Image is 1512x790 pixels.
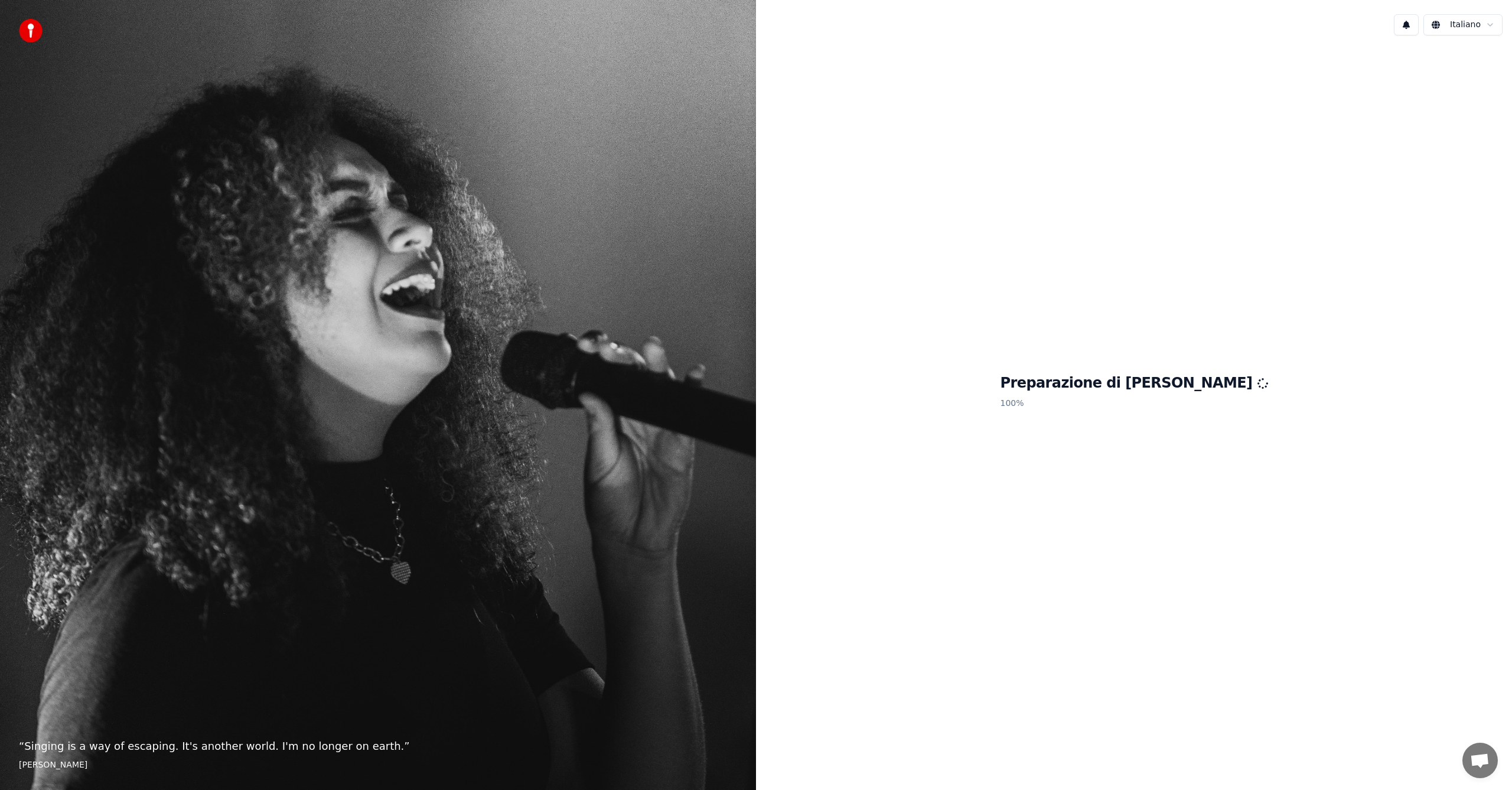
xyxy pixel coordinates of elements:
h1: Preparazione di [PERSON_NAME] [1001,374,1268,393]
img: youka [19,19,43,43]
p: “ Singing is a way of escaping. It's another world. I'm no longer on earth. ” [19,738,737,755]
footer: [PERSON_NAME] [19,759,737,771]
div: Aprire la chat [1462,743,1498,778]
p: 100 % [1001,393,1268,414]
